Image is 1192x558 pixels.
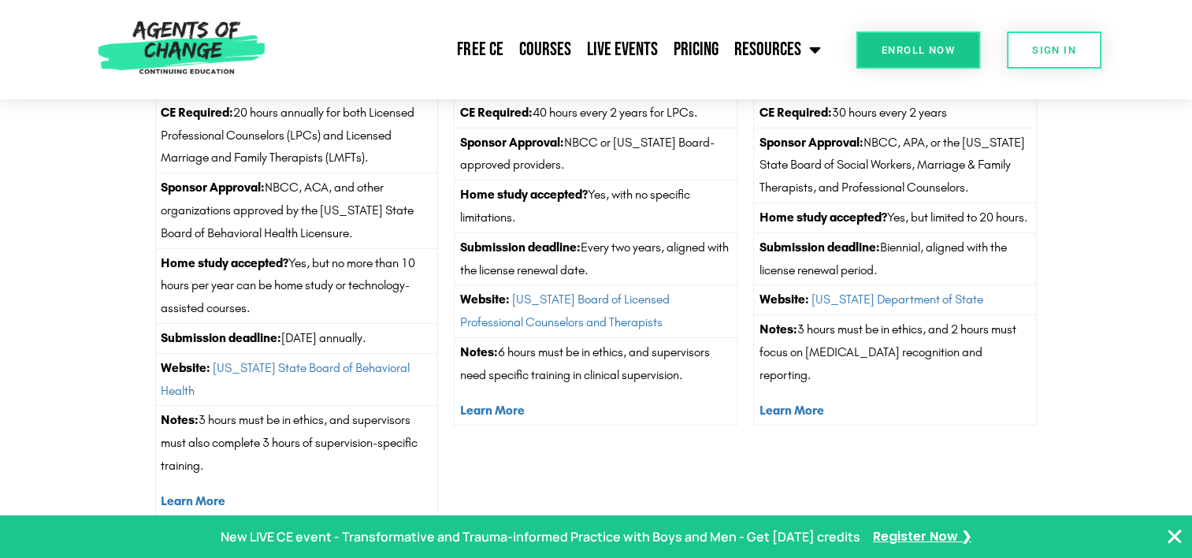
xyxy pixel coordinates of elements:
[759,318,1031,386] p: 3 hours must be in ethics, and 2 hours must focus on [MEDICAL_DATA] recognition and reporting.
[578,30,665,69] a: Live Events
[273,30,829,69] nav: Menu
[161,105,233,120] strong: CE Required:
[221,526,860,549] p: New LIVE CE event - Transformative and Trauma-informed Practice with Boys and Men - Get [DATE] cr...
[754,128,1037,203] td: NBCC, APA, or the [US_STATE] State Board of Social Workers, Marriage & Family Therapists, and Pro...
[511,30,578,69] a: Courses
[459,292,669,329] a: [US_STATE] Board of Licensed Professional Counselors and Therapists
[1007,32,1101,69] a: SIGN IN
[459,341,732,387] p: 6 hours must be in ethics, and supervisors need specific training in clinical supervision.
[161,360,210,375] strong: Website:
[873,526,971,549] a: Register Now ❯
[459,105,532,120] strong: CE Required:
[1032,45,1076,55] span: SIGN IN
[459,135,563,150] strong: Sponsor Approval:
[161,412,199,427] strong: Notes:
[155,324,438,354] td: [DATE] annually.
[759,105,831,120] strong: CE Required:
[759,322,797,337] strong: Notes:
[459,187,587,202] strong: Home study accepted?
[455,180,737,233] td: Yes, with no specific limitations.
[161,409,433,477] p: 3 hours must be in ethics, and supervisors must also complete 3 hours of supervision-specific tra...
[161,330,281,345] strong: Submission deadline:
[455,232,737,285] td: Every two years, aligned with the license renewal date.
[754,98,1037,128] td: 30 hours every 2 years
[759,135,863,150] strong: Sponsor Approval:
[754,203,1037,233] td: Yes, but limited to 20 hours.
[759,210,886,225] strong: Home study accepted?
[459,240,580,255] strong: Submission deadline:
[459,403,524,418] a: Learn More
[161,493,225,508] a: Learn More
[161,180,265,195] strong: Sponsor Approval:
[459,344,497,359] strong: Notes:
[1165,527,1184,546] button: Close Banner
[759,240,879,255] strong: Submission deadline:
[155,173,438,248] td: NBCC, ACA, and other organizations approved by the [US_STATE] State Board of Behavioral Health Li...
[882,45,955,55] span: Enroll Now
[155,248,438,323] td: Yes, but no more than 10 hours per year can be home study or technology-assisted courses.
[455,128,737,180] td: NBCC or [US_STATE] Board-approved providers.
[449,30,511,69] a: Free CE
[161,360,410,398] a: [US_STATE] State Board of Behavioral Health
[161,255,288,270] strong: Home study accepted?
[759,403,823,418] a: Learn More
[726,30,828,69] a: Resources
[754,232,1037,285] td: Biennial, aligned with the license renewal period.
[155,98,438,173] td: 20 hours annually for both Licensed Professional Counselors (LPCs) and Licensed Marriage and Fami...
[811,292,982,307] a: [US_STATE] Department of State
[759,292,808,307] strong: Website:
[455,98,737,128] td: 40 hours every 2 years for LPCs.
[665,30,726,69] a: Pricing
[459,292,509,307] strong: Website:
[856,32,980,69] a: Enroll Now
